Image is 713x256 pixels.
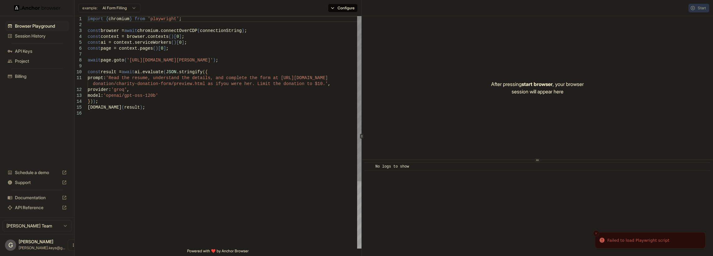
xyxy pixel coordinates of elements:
[213,58,215,63] span: )
[174,34,176,39] span: [
[607,237,669,244] div: Failed to load Playwright script
[75,105,82,110] div: 15
[14,5,61,11] img: Anchor Logo
[75,22,82,28] div: 2
[127,58,213,63] span: '[URL][DOMAIN_NAME][PERSON_NAME]'
[491,80,584,95] p: After pressing , your browser session will appear here
[177,34,179,39] span: 0
[368,164,371,170] span: ​
[166,46,168,51] span: ;
[106,16,108,21] span: {
[221,81,328,86] span: you were her. Limit the donation to $10.'
[124,105,140,110] span: result
[111,87,127,92] span: 'groq'
[237,75,328,80] span: lete the form at [URL][DOMAIN_NAME]
[5,31,69,41] div: Session History
[124,28,137,33] span: await
[88,58,101,63] span: await
[15,48,67,54] span: API Keys
[75,34,82,40] div: 4
[101,70,122,74] span: result =
[179,40,182,45] span: 0
[88,87,111,92] span: provider:
[75,69,82,75] div: 10
[187,249,249,256] span: Powered with ❤️ by Anchor Browser
[161,46,163,51] span: 0
[15,195,59,201] span: Documentation
[75,46,82,52] div: 6
[19,245,65,250] span: gautham.keys@gmail.com
[75,93,82,99] div: 13
[5,21,69,31] div: Browser Playground
[88,105,122,110] span: [DOMAIN_NAME]
[88,34,101,39] span: const
[88,46,101,51] span: const
[135,16,145,21] span: from
[88,99,90,104] span: }
[5,177,69,187] div: Support
[153,46,155,51] span: (
[75,16,82,22] div: 1
[88,28,101,33] span: const
[5,71,69,81] div: Billing
[75,75,82,81] div: 11
[148,16,179,21] span: 'playwright'
[88,40,101,45] span: const
[142,105,145,110] span: ;
[88,70,101,74] span: const
[203,70,205,74] span: (
[158,46,161,51] span: [
[122,105,124,110] span: (
[101,34,168,39] span: context = browser.contexts
[171,40,174,45] span: (
[155,46,158,51] span: )
[75,63,82,69] div: 9
[179,16,182,21] span: ;
[127,87,129,92] span: ,
[122,70,135,74] span: await
[95,99,98,104] span: ;
[75,40,82,46] div: 5
[177,40,179,45] span: [
[5,46,69,56] div: API Keys
[124,58,127,63] span: (
[82,6,98,11] span: example:
[244,28,247,33] span: ;
[75,87,82,93] div: 12
[205,70,208,74] span: {
[5,56,69,66] div: Project
[93,81,221,86] span: donation/charity-donation-form/preview.html as if
[135,70,163,74] span: ai.evaluate
[88,16,103,21] span: import
[101,28,124,33] span: browser =
[179,34,182,39] span: ]
[103,93,158,98] span: 'openai/gpt-oss-120b'
[182,40,184,45] span: ]
[197,28,200,33] span: (
[15,73,67,79] span: Billing
[75,57,82,63] div: 8
[75,99,82,105] div: 14
[522,81,553,87] span: start browser
[93,99,95,104] span: )
[375,164,409,169] span: No logs to show
[88,75,106,80] span: prompt:
[184,40,187,45] span: ;
[101,58,124,63] span: page.goto
[5,168,69,177] div: Schedule a demo
[593,230,599,236] button: Close toast
[15,33,67,39] span: Session History
[182,34,184,39] span: ;
[108,16,129,21] span: chromium
[242,28,244,33] span: )
[166,70,177,74] span: JSON
[101,46,153,51] span: page = context.pages
[216,58,218,63] span: ;
[177,70,203,74] span: .stringify
[15,169,59,176] span: Schedule a demo
[19,239,53,244] span: Gautham K J
[75,28,82,34] div: 3
[90,99,93,104] span: )
[163,46,166,51] span: ]
[5,203,69,213] div: API Reference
